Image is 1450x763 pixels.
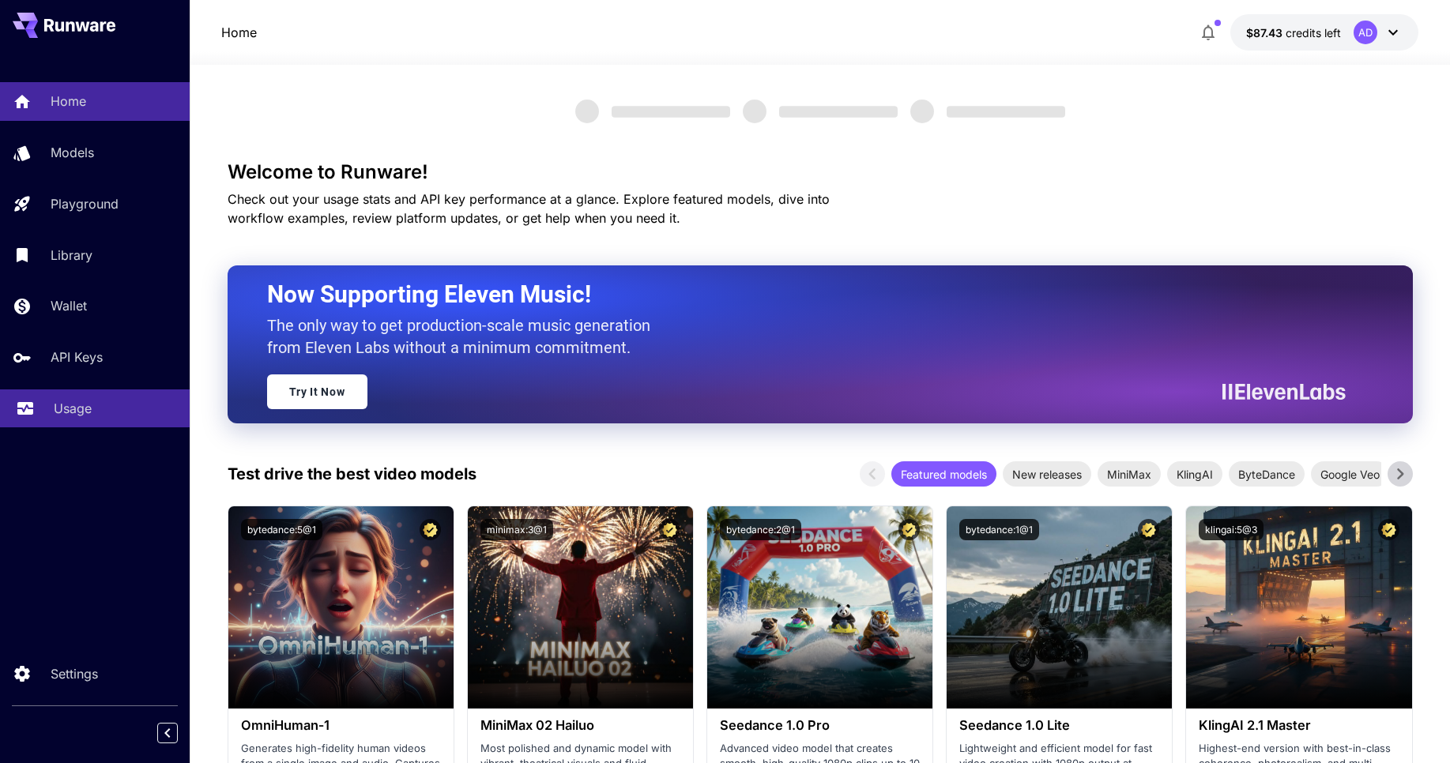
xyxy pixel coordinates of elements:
button: bytedance:2@1 [720,519,801,540]
div: New releases [1003,461,1091,487]
h2: Now Supporting Eleven Music! [267,280,1334,310]
button: klingai:5@3 [1199,519,1264,540]
button: Certified Model – Vetted for best performance and includes a commercial license. [1378,519,1399,540]
div: KlingAI [1167,461,1222,487]
button: Certified Model – Vetted for best performance and includes a commercial license. [420,519,441,540]
button: Certified Model – Vetted for best performance and includes a commercial license. [898,519,920,540]
span: Check out your usage stats and API key performance at a glance. Explore featured models, dive int... [228,191,830,226]
button: bytedance:5@1 [241,519,322,540]
button: Certified Model – Vetted for best performance and includes a commercial license. [1138,519,1159,540]
p: Playground [51,194,119,213]
span: $87.43 [1246,26,1286,39]
div: MiniMax [1098,461,1161,487]
p: Settings [51,664,98,683]
p: Test drive the best video models [228,462,476,486]
div: Google Veo [1311,461,1389,487]
div: ByteDance [1229,461,1305,487]
div: Collapse sidebar [169,719,190,747]
span: Featured models [891,466,996,483]
button: Certified Model – Vetted for best performance and includes a commercial license. [659,519,680,540]
a: Home [221,23,257,42]
a: Try It Now [267,374,367,409]
img: alt [228,506,454,708]
div: Featured models [891,461,996,487]
span: KlingAI [1167,466,1222,483]
button: minimax:3@1 [480,519,553,540]
h3: Welcome to Runware! [228,161,1413,183]
span: credits left [1286,26,1341,39]
p: Library [51,246,92,265]
span: MiniMax [1098,466,1161,483]
p: Models [51,143,94,162]
p: Wallet [51,296,87,315]
img: alt [707,506,932,708]
div: $87.43296 [1246,24,1341,41]
nav: breadcrumb [221,23,257,42]
button: bytedance:1@1 [959,519,1039,540]
p: The only way to get production-scale music generation from Eleven Labs without a minimum commitment. [267,314,662,359]
p: Home [51,92,86,111]
span: ByteDance [1229,466,1305,483]
h3: Seedance 1.0 Lite [959,718,1159,733]
img: alt [1186,506,1411,708]
button: Collapse sidebar [157,723,178,743]
p: Usage [54,399,92,418]
h3: Seedance 1.0 Pro [720,718,920,733]
button: $87.43296AD [1230,14,1418,51]
h3: OmniHuman‑1 [241,718,441,733]
img: alt [947,506,1172,708]
div: AD [1354,21,1377,44]
h3: KlingAI 2.1 Master [1199,718,1399,733]
h3: MiniMax 02 Hailuo [480,718,680,733]
p: API Keys [51,348,103,366]
img: alt [468,506,693,708]
span: New releases [1003,466,1091,483]
span: Google Veo [1311,466,1389,483]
